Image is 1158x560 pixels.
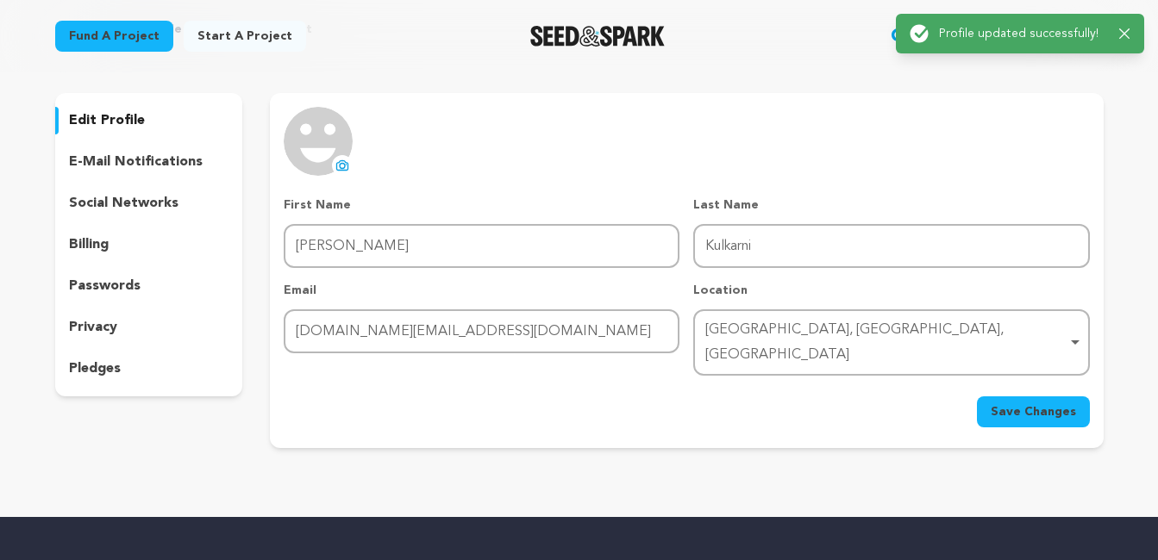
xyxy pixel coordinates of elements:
p: e-mail notifications [69,152,203,172]
span: Save Changes [991,403,1076,420]
p: pledges [69,358,121,379]
p: billing [69,234,109,255]
img: Seed&Spark Logo Dark Mode [530,26,666,47]
button: pledges [55,355,243,383]
p: First Name [284,196,679,214]
button: e-mail notifications [55,148,243,176]
a: Start a project [184,21,306,52]
p: social networks [69,193,178,214]
p: passwords [69,276,141,296]
button: edit profile [55,107,243,134]
a: Seed&Spark Homepage [530,26,666,47]
button: social networks [55,190,243,217]
div: [GEOGRAPHIC_DATA], [GEOGRAPHIC_DATA], [GEOGRAPHIC_DATA] [705,318,1067,368]
button: passwords [55,272,243,300]
button: Save Changes [977,396,1090,427]
p: Profile updated successfully! [939,25,1105,42]
p: Email [284,282,679,299]
input: Email [284,309,679,353]
input: First Name [284,224,679,268]
input: Last Name [693,224,1089,268]
p: Location [693,282,1089,299]
button: privacy [55,314,243,341]
p: Last Name [693,196,1089,214]
p: edit profile [69,110,145,131]
p: privacy [69,317,117,338]
a: Fund a project [55,21,173,52]
button: billing [55,231,243,258]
